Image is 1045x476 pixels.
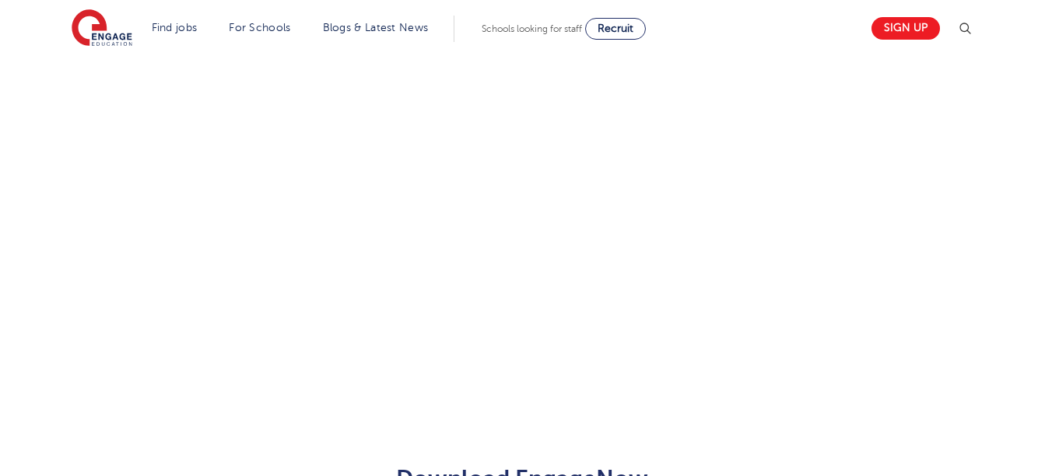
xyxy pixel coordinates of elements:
a: Sign up [871,17,940,40]
img: Engage Education [72,9,132,48]
a: Blogs & Latest News [323,22,429,33]
span: Recruit [598,23,633,34]
a: For Schools [229,22,290,33]
a: Find jobs [152,22,198,33]
span: Schools looking for staff [482,23,582,34]
a: Recruit [585,18,646,40]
